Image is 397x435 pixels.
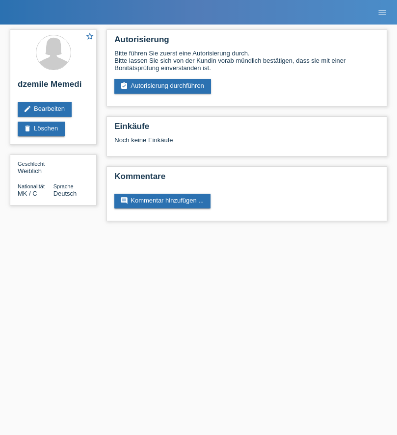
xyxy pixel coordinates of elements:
a: editBearbeiten [18,102,72,117]
span: Nationalität [18,183,45,189]
h2: Autorisierung [114,35,379,50]
a: commentKommentar hinzufügen ... [114,194,211,208]
span: Mazedonien / C / 25.04.1994 [18,190,37,197]
a: assignment_turned_inAutorisierung durchführen [114,79,211,94]
i: star_border [85,32,94,41]
i: assignment_turned_in [120,82,128,90]
span: Geschlecht [18,161,45,167]
span: Deutsch [53,190,77,197]
span: Sprache [53,183,74,189]
h2: dzemile Memedi [18,79,89,94]
div: Weiblich [18,160,53,175]
a: star_border [85,32,94,42]
i: menu [377,8,387,18]
h2: Einkäufe [114,122,379,136]
a: menu [372,9,392,15]
a: deleteLöschen [18,122,65,136]
div: Noch keine Einkäufe [114,136,379,151]
i: delete [24,125,31,132]
i: comment [120,197,128,205]
div: Bitte führen Sie zuerst eine Autorisierung durch. Bitte lassen Sie sich von der Kundin vorab münd... [114,50,379,72]
h2: Kommentare [114,172,379,186]
i: edit [24,105,31,113]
